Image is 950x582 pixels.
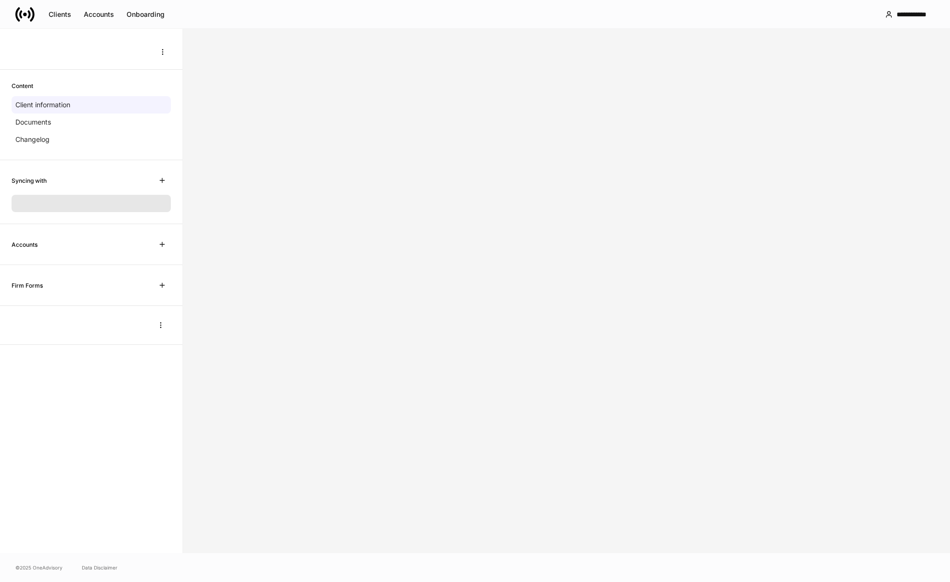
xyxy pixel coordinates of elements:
a: Client information [12,96,171,114]
h6: Syncing with [12,176,47,185]
button: Onboarding [120,7,171,22]
a: Changelog [12,131,171,148]
button: Accounts [77,7,120,22]
div: Clients [49,11,71,18]
h6: Firm Forms [12,281,43,290]
button: Clients [42,7,77,22]
a: Data Disclaimer [82,564,117,571]
p: Changelog [15,135,50,144]
a: Documents [12,114,171,131]
span: © 2025 OneAdvisory [15,564,63,571]
p: Documents [15,117,51,127]
div: Onboarding [127,11,165,18]
h6: Accounts [12,240,38,249]
h6: Content [12,81,33,90]
div: Accounts [84,11,114,18]
p: Client information [15,100,70,110]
